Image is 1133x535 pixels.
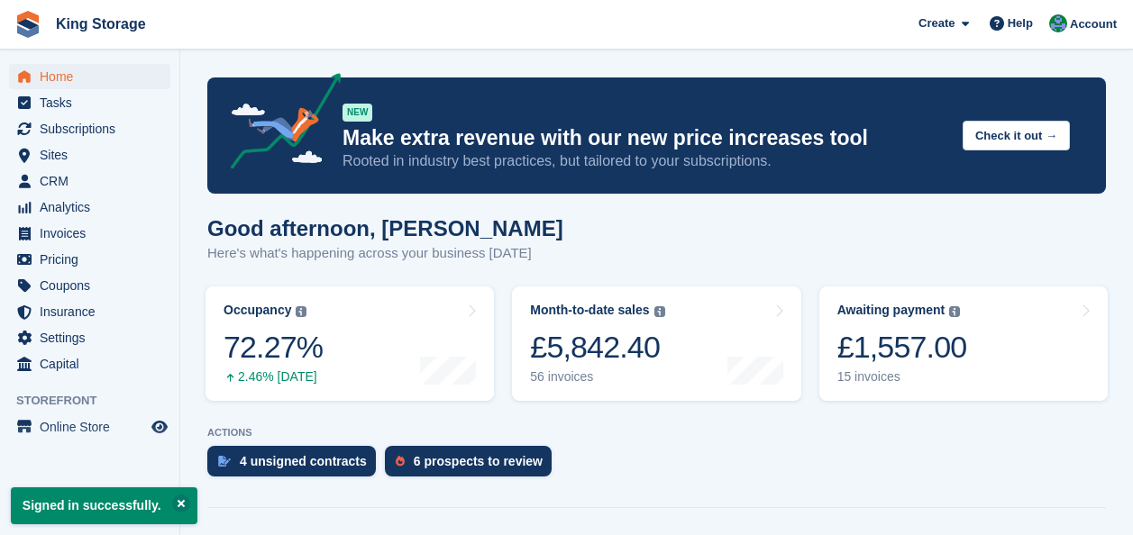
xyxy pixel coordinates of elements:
a: Awaiting payment £1,557.00 15 invoices [819,286,1108,401]
span: Analytics [40,195,148,220]
a: Month-to-date sales £5,842.40 56 invoices [512,286,800,401]
a: menu [9,116,170,141]
span: Online Store [40,414,148,440]
div: Occupancy [224,303,291,318]
div: 6 prospects to review [414,454,543,468]
a: menu [9,414,170,440]
a: menu [9,273,170,298]
a: King Storage [49,9,153,39]
span: Create [918,14,955,32]
img: icon-info-grey-7440780725fd019a000dd9b08b2336e03edf1995a4989e88bcd33f0948082b44.svg [296,306,306,317]
a: Preview store [149,416,170,438]
p: ACTIONS [207,427,1106,439]
img: icon-info-grey-7440780725fd019a000dd9b08b2336e03edf1995a4989e88bcd33f0948082b44.svg [654,306,665,317]
a: menu [9,64,170,89]
img: icon-info-grey-7440780725fd019a000dd9b08b2336e03edf1995a4989e88bcd33f0948082b44.svg [949,306,960,317]
p: Here's what's happening across your business [DATE] [207,243,563,264]
span: Account [1070,15,1117,33]
a: Occupancy 72.27% 2.46% [DATE] [206,286,494,401]
img: stora-icon-8386f47178a22dfd0bd8f6a31ec36ba5ce8667c1dd55bd0f319d3a0aa187defe.svg [14,11,41,38]
div: 72.27% [224,329,323,366]
a: 6 prospects to review [385,446,561,485]
div: 4 unsigned contracts [240,454,367,468]
a: menu [9,299,170,324]
span: Invoices [40,221,148,246]
img: contract_signature_icon-13c848040528278c33f63329250d36e43548de30e8caae1d1a13099fd9432cc5.svg [218,456,231,467]
div: 15 invoices [837,369,967,385]
a: menu [9,325,170,350]
div: Month-to-date sales [530,303,649,318]
div: £1,557.00 [837,329,967,366]
p: Make extra revenue with our new price increases tool [343,125,948,151]
div: 2.46% [DATE] [224,369,323,385]
p: Signed in successfully. [11,487,197,524]
div: £5,842.40 [530,329,664,366]
a: menu [9,168,170,194]
span: Home [40,64,148,89]
span: Help [1008,14,1033,32]
a: menu [9,351,170,376]
a: menu [9,247,170,272]
a: menu [9,142,170,168]
img: price-adjustments-announcement-icon-8257ccfd72463d97f412b2fc003d46551f7dbcb40ab6d574587a9cd5c0d94... [215,73,342,176]
span: Storefront [16,392,179,410]
span: CRM [40,168,148,194]
span: Tasks [40,90,148,115]
p: Rooted in industry best practices, but tailored to your subscriptions. [343,151,948,171]
span: Insurance [40,299,148,324]
img: John King [1049,14,1067,32]
a: 4 unsigned contracts [207,446,385,485]
a: menu [9,195,170,220]
button: Check it out → [963,121,1070,150]
div: 56 invoices [530,369,664,385]
a: menu [9,221,170,246]
div: NEW [343,104,372,122]
span: Pricing [40,247,148,272]
span: Sites [40,142,148,168]
span: Coupons [40,273,148,298]
span: Settings [40,325,148,350]
span: Subscriptions [40,116,148,141]
img: prospect-51fa495bee0391a8d652442698ab0144808aea92771e9ea1ae160a38d050c398.svg [396,456,405,467]
div: Awaiting payment [837,303,946,318]
span: Capital [40,351,148,376]
a: menu [9,90,170,115]
h1: Good afternoon, [PERSON_NAME] [207,216,563,240]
